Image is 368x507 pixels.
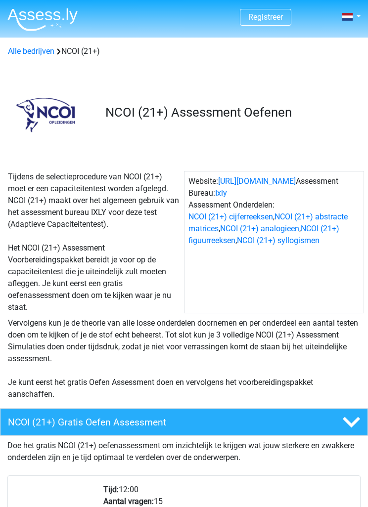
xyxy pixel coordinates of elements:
[215,188,227,198] a: Ixly
[103,497,154,506] b: Aantal vragen:
[7,8,78,31] img: Assessly
[105,105,357,120] h3: NCOI (21+) Assessment Oefenen
[4,171,184,313] div: Tijdens de selectieprocedure van NCOI (21+) moet er een capaciteitentest worden afgelegd. NCOI (2...
[4,317,364,400] div: Vervolgens kun je de theorie van alle losse onderdelen doornemen en per onderdeel een aantal test...
[188,212,273,221] a: NCOI (21+) cijferreeksen
[218,176,296,186] a: [URL][DOMAIN_NAME]
[8,417,299,428] h4: NCOI (21+) Gratis Oefen Assessment
[4,45,364,57] div: NCOI (21+)
[8,46,54,56] a: Alle bedrijven
[7,436,361,464] div: Doe het gratis NCOI (21+) oefenassessment om inzichtelijk te krijgen wat jouw sterkere en zwakker...
[248,12,283,22] a: Registreer
[220,224,299,233] a: NCOI (21+) analogieen
[184,171,364,313] div: Website: Assessment Bureau: Assessment Onderdelen: , , , ,
[237,236,320,245] a: NCOI (21+) syllogismen
[7,408,361,436] a: NCOI (21+) Gratis Oefen Assessment
[103,485,119,494] b: Tijd:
